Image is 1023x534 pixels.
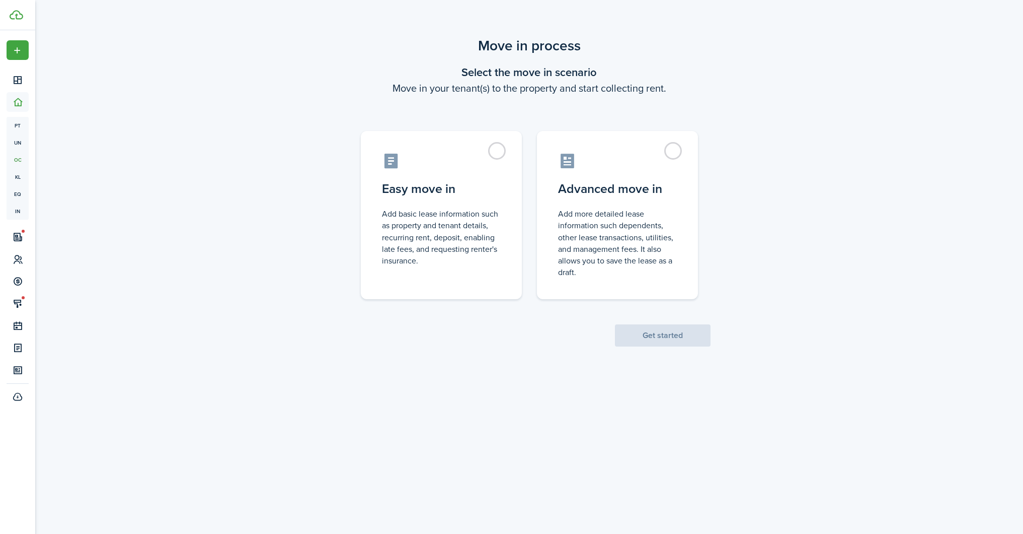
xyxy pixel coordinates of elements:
a: in [7,203,29,220]
a: oc [7,151,29,168]
control-radio-card-description: Add basic lease information such as property and tenant details, recurring rent, deposit, enablin... [382,208,501,266]
control-radio-card-title: Easy move in [382,180,501,198]
control-radio-card-title: Advanced move in [558,180,677,198]
a: pt [7,117,29,134]
a: kl [7,168,29,185]
wizard-step-header-description: Move in your tenant(s) to the property and start collecting rent. [348,81,711,96]
img: TenantCloud [10,10,23,20]
wizard-step-header-title: Select the move in scenario [348,64,711,81]
a: eq [7,185,29,203]
scenario-title: Move in process [348,35,711,56]
button: Open menu [7,40,29,60]
a: un [7,134,29,151]
control-radio-card-description: Add more detailed lease information such dependents, other lease transactions, utilities, and man... [558,208,677,278]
